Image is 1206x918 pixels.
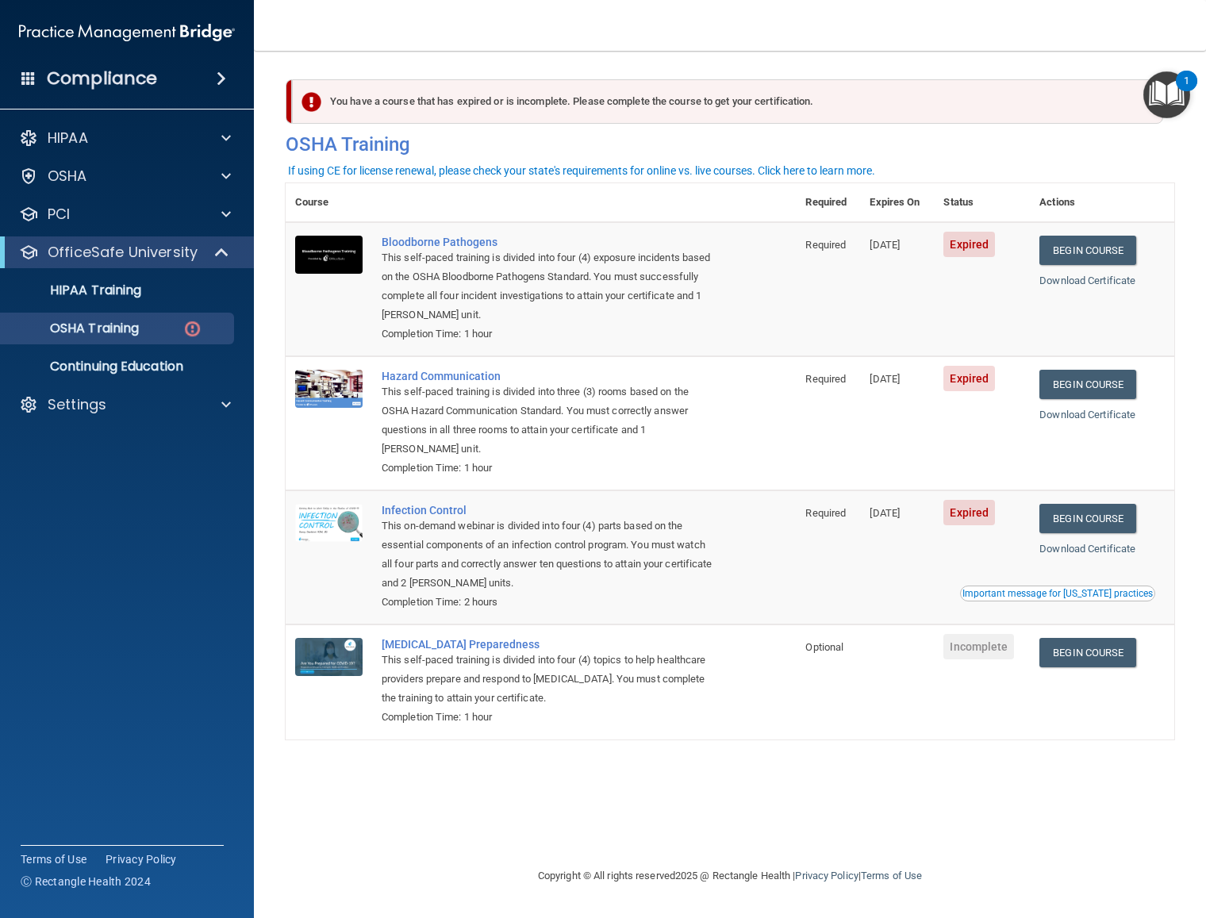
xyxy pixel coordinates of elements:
span: [DATE] [870,373,900,385]
img: exclamation-circle-solid-danger.72ef9ffc.png [301,92,321,112]
h4: Compliance [47,67,157,90]
span: Required [805,239,846,251]
a: OSHA [19,167,231,186]
p: OSHA Training [10,321,139,336]
a: Begin Course [1039,638,1136,667]
a: Begin Course [1039,504,1136,533]
a: Download Certificate [1039,543,1135,555]
button: Read this if you are a dental practitioner in the state of CA [960,586,1155,601]
span: Required [805,507,846,519]
p: OfficeSafe University [48,243,198,262]
a: HIPAA [19,129,231,148]
div: 1 [1184,81,1189,102]
a: OfficeSafe University [19,243,230,262]
span: Ⓒ Rectangle Health 2024 [21,874,151,889]
th: Expires On [860,183,934,222]
a: Settings [19,395,231,414]
span: Expired [943,232,995,257]
a: Begin Course [1039,236,1136,265]
a: Download Certificate [1039,275,1135,286]
button: Open Resource Center, 1 new notification [1143,71,1190,118]
a: PCI [19,205,231,224]
span: Optional [805,641,843,653]
th: Status [934,183,1030,222]
div: Completion Time: 1 hour [382,459,716,478]
div: This on-demand webinar is divided into four (4) parts based on the essential components of an inf... [382,517,716,593]
th: Course [286,183,372,222]
p: HIPAA [48,129,88,148]
h4: OSHA Training [286,133,1174,156]
img: PMB logo [19,17,235,48]
p: Continuing Education [10,359,227,374]
p: PCI [48,205,70,224]
a: Download Certificate [1039,409,1135,421]
div: Completion Time: 1 hour [382,708,716,727]
span: Expired [943,366,995,391]
span: [DATE] [870,239,900,251]
p: Settings [48,395,106,414]
span: Required [805,373,846,385]
a: Privacy Policy [795,870,858,882]
button: If using CE for license renewal, please check your state's requirements for online vs. live cours... [286,163,878,179]
div: This self-paced training is divided into four (4) topics to help healthcare providers prepare and... [382,651,716,708]
a: Bloodborne Pathogens [382,236,716,248]
span: [DATE] [870,507,900,519]
div: Copyright © All rights reserved 2025 @ Rectangle Health | | [440,851,1020,901]
a: Terms of Use [21,851,86,867]
th: Required [796,183,860,222]
a: [MEDICAL_DATA] Preparedness [382,638,716,651]
a: Hazard Communication [382,370,716,382]
th: Actions [1030,183,1174,222]
a: Terms of Use [861,870,922,882]
span: Incomplete [943,634,1014,659]
div: Completion Time: 2 hours [382,593,716,612]
a: Begin Course [1039,370,1136,399]
a: Infection Control [382,504,716,517]
p: OSHA [48,167,87,186]
div: If using CE for license renewal, please check your state's requirements for online vs. live cours... [288,165,875,176]
p: HIPAA Training [10,282,141,298]
span: Expired [943,500,995,525]
div: This self-paced training is divided into four (4) exposure incidents based on the OSHA Bloodborne... [382,248,716,325]
a: Privacy Policy [106,851,177,867]
div: Completion Time: 1 hour [382,325,716,344]
div: Important message for [US_STATE] practices [962,589,1153,598]
div: This self-paced training is divided into three (3) rooms based on the OSHA Hazard Communication S... [382,382,716,459]
div: You have a course that has expired or is incomplete. Please complete the course to get your certi... [292,79,1163,124]
img: danger-circle.6113f641.png [182,319,202,339]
